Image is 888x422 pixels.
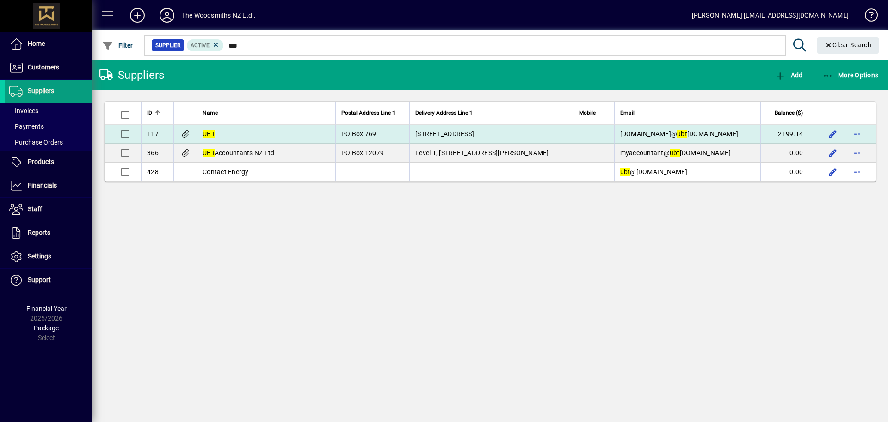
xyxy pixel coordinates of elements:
span: Reports [28,229,50,236]
span: Support [28,276,51,283]
button: More options [850,164,864,179]
span: More Options [822,71,879,79]
span: 428 [147,168,159,176]
span: @[DOMAIN_NAME] [620,168,687,176]
a: Reports [5,221,92,245]
a: Staff [5,198,92,221]
button: Add [123,7,152,24]
div: Mobile [579,108,609,118]
span: PO Box 12079 [341,149,384,157]
button: Add [772,67,805,83]
button: Clear [817,37,879,54]
div: Balance ($) [766,108,811,118]
a: Invoices [5,103,92,119]
button: Edit [826,164,840,179]
a: Support [5,269,92,292]
span: ID [147,108,152,118]
span: Delivery Address Line 1 [415,108,473,118]
span: Payments [9,123,44,130]
em: ubt [677,130,687,138]
button: More Options [820,67,881,83]
span: Add [775,71,802,79]
span: Mobile [579,108,596,118]
em: UBT [203,130,215,138]
span: Customers [28,63,59,71]
span: Purchase Orders [9,139,63,146]
div: Name [203,108,330,118]
span: Invoices [9,107,38,114]
span: Active [191,42,210,49]
span: Financials [28,182,57,189]
a: Payments [5,119,92,134]
button: Edit [826,145,840,160]
span: Products [28,158,54,165]
td: 0.00 [760,144,816,163]
span: [STREET_ADDRESS] [415,130,474,138]
em: ubt [670,149,680,157]
span: Name [203,108,218,118]
a: Customers [5,56,92,79]
span: Supplier [155,41,180,50]
button: Edit [826,126,840,141]
span: Filter [102,42,133,49]
em: UBT [203,149,215,157]
span: myaccountant@ [DOMAIN_NAME] [620,149,731,157]
a: Products [5,151,92,174]
div: [PERSON_NAME] [EMAIL_ADDRESS][DOMAIN_NAME] [692,8,849,23]
td: 0.00 [760,163,816,181]
span: Settings [28,252,51,260]
div: ID [147,108,168,118]
button: Profile [152,7,182,24]
span: Postal Address Line 1 [341,108,395,118]
span: Clear Search [825,41,872,49]
span: Accountants NZ Ltd [203,149,274,157]
td: 2199.14 [760,125,816,144]
span: Staff [28,205,42,213]
a: Home [5,32,92,56]
a: Purchase Orders [5,134,92,150]
span: Level 1, [STREET_ADDRESS][PERSON_NAME] [415,149,549,157]
mat-chip: Activation Status: Active [187,39,224,51]
em: ubt [620,168,630,176]
button: More options [850,126,864,141]
span: 366 [147,149,159,157]
button: More options [850,145,864,160]
span: Financial Year [26,305,67,312]
span: Email [620,108,635,118]
span: PO Box 769 [341,130,376,138]
span: 117 [147,130,159,138]
span: [DOMAIN_NAME]@ [DOMAIN_NAME] [620,130,739,138]
a: Knowledge Base [858,2,876,32]
div: The Woodsmiths NZ Ltd . [182,8,256,23]
span: Contact Energy [203,168,249,176]
a: Financials [5,174,92,197]
span: Home [28,40,45,47]
div: Email [620,108,755,118]
span: Package [34,324,59,332]
button: Filter [100,37,136,54]
span: Balance ($) [775,108,803,118]
div: Suppliers [99,68,164,82]
span: Suppliers [28,87,54,94]
a: Settings [5,245,92,268]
